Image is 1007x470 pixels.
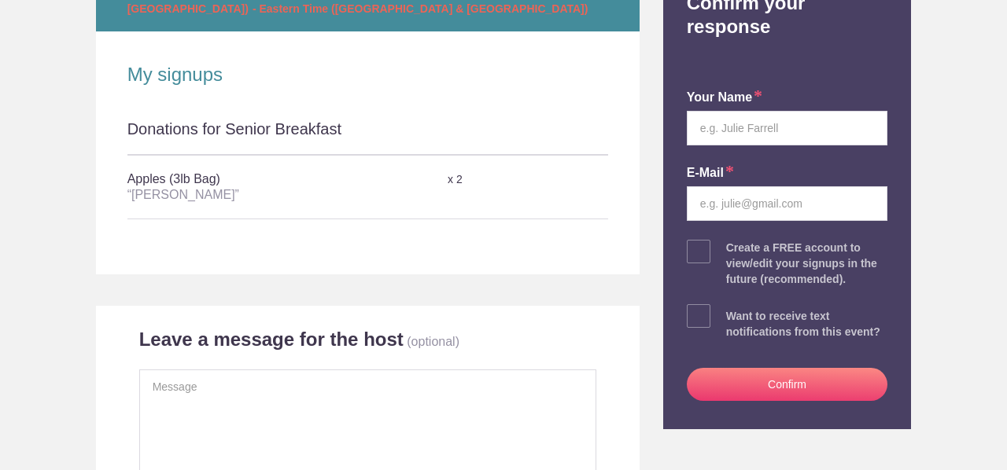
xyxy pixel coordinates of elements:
div: “[PERSON_NAME]” [127,187,448,203]
p: (optional) [407,335,459,348]
h2: Leave a message for the host [139,328,404,351]
div: Create a FREE account to view/edit your signups in the future (recommended). [726,240,888,287]
span: - Eastern Time ([GEOGRAPHIC_DATA] & [GEOGRAPHIC_DATA]) [253,2,588,15]
label: your name [687,89,762,107]
div: Want to receive text notifications from this event? [726,308,888,340]
h2: My signups [127,63,608,86]
button: Confirm [687,368,888,401]
input: e.g. julie@gmail.com [687,186,888,221]
h5: Apples (3lb Bag) [127,163,448,211]
input: e.g. Julie Farrell [687,111,888,145]
div: x 2 [448,166,528,193]
div: Donations for Senior Breakfast [127,118,608,154]
label: E-mail [687,164,734,182]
